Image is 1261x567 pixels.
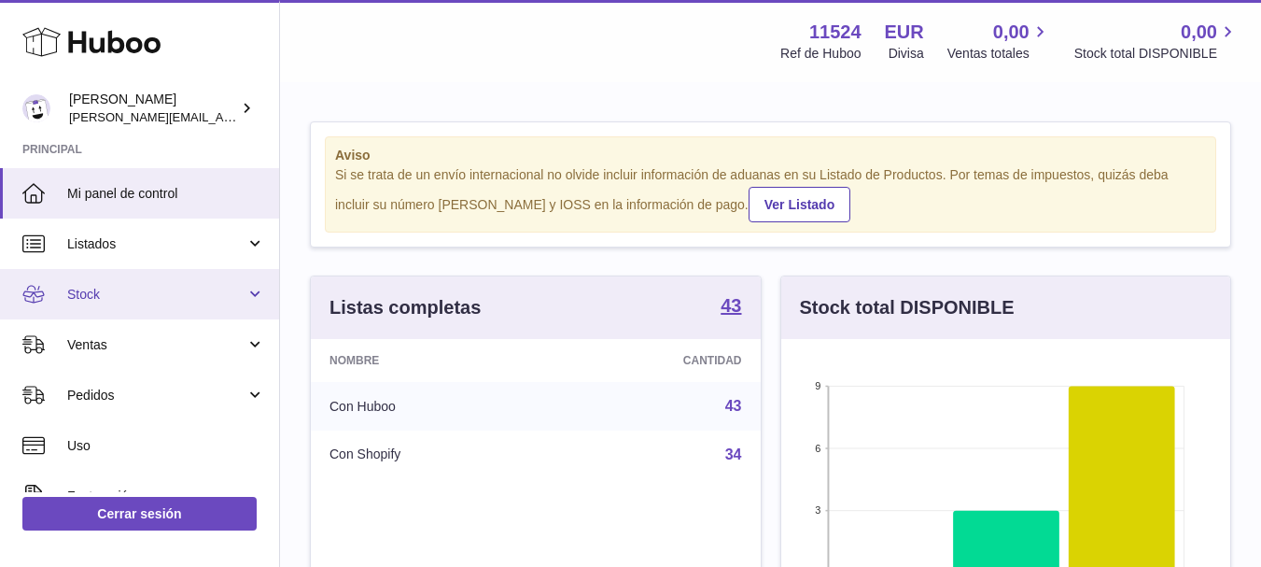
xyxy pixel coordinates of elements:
div: [PERSON_NAME] [69,91,237,126]
span: Uso [67,437,265,455]
text: 9 [815,380,820,391]
strong: EUR [885,20,924,45]
span: Pedidos [67,387,245,404]
div: Ref de Huboo [780,45,861,63]
text: 3 [815,504,820,516]
a: 0,00 Ventas totales [947,20,1051,63]
span: Ventas [67,336,245,354]
a: 34 [725,447,742,462]
span: Facturación y pagos [67,488,245,505]
td: Con Huboo [311,382,550,431]
span: [PERSON_NAME][EMAIL_ADDRESS][DOMAIN_NAME] [69,109,374,124]
span: Ventas totales [947,45,1051,63]
strong: 43 [721,296,741,315]
strong: 11524 [809,20,862,45]
span: Listados [67,235,245,253]
div: Si se trata de un envío internacional no olvide incluir información de aduanas en su Listado de P... [335,166,1206,222]
a: Ver Listado [749,187,850,222]
span: 0,00 [1181,20,1217,45]
div: Divisa [889,45,924,63]
h3: Stock total DISPONIBLE [800,295,1015,320]
td: Con Shopify [311,431,550,479]
a: Cerrar sesión [22,497,257,531]
span: 0,00 [993,20,1030,45]
text: 6 [815,443,820,454]
span: Stock [67,286,245,304]
h3: Listas completas [329,295,481,320]
span: Mi panel de control [67,185,265,203]
strong: Aviso [335,147,1206,164]
th: Nombre [311,339,550,382]
a: 43 [725,398,742,414]
a: 0,00 Stock total DISPONIBLE [1074,20,1239,63]
th: Cantidad [550,339,761,382]
span: Stock total DISPONIBLE [1074,45,1239,63]
a: 43 [721,296,741,319]
img: marie@teitv.com [22,94,50,122]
